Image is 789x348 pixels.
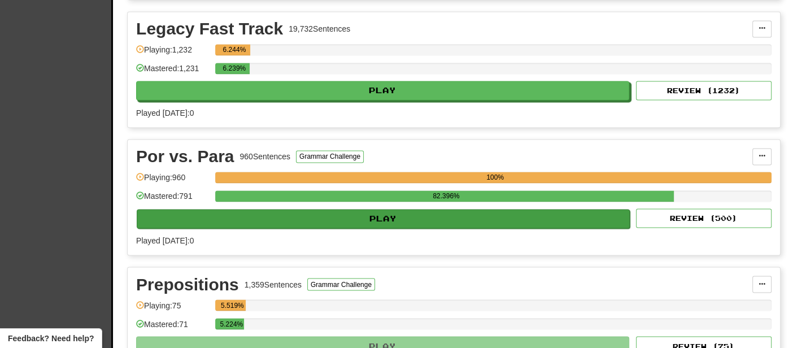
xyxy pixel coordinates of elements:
[245,279,302,290] div: 1,359 Sentences
[8,333,94,344] span: Open feedback widget
[219,172,771,183] div: 100%
[136,299,210,318] div: Playing: 75
[219,44,250,55] div: 6.244%
[136,20,283,37] div: Legacy Fast Track
[219,299,246,311] div: 5.519%
[636,208,771,228] button: Review (500)
[136,148,234,165] div: Por vs. Para
[307,278,375,290] button: Grammar Challenge
[239,151,290,162] div: 960 Sentences
[296,150,364,163] button: Grammar Challenge
[136,236,194,245] span: Played [DATE]: 0
[136,276,239,293] div: Prepositions
[219,318,244,329] div: 5.224%
[136,108,194,118] span: Played [DATE]: 0
[289,23,350,34] div: 19,732 Sentences
[136,44,210,63] div: Playing: 1,232
[136,190,210,209] div: Mastered: 791
[219,190,673,202] div: 82.396%
[137,209,630,228] button: Play
[136,318,210,337] div: Mastered: 71
[136,81,629,100] button: Play
[636,81,771,100] button: Review (1232)
[219,63,250,74] div: 6.239%
[136,172,210,190] div: Playing: 960
[136,63,210,81] div: Mastered: 1,231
